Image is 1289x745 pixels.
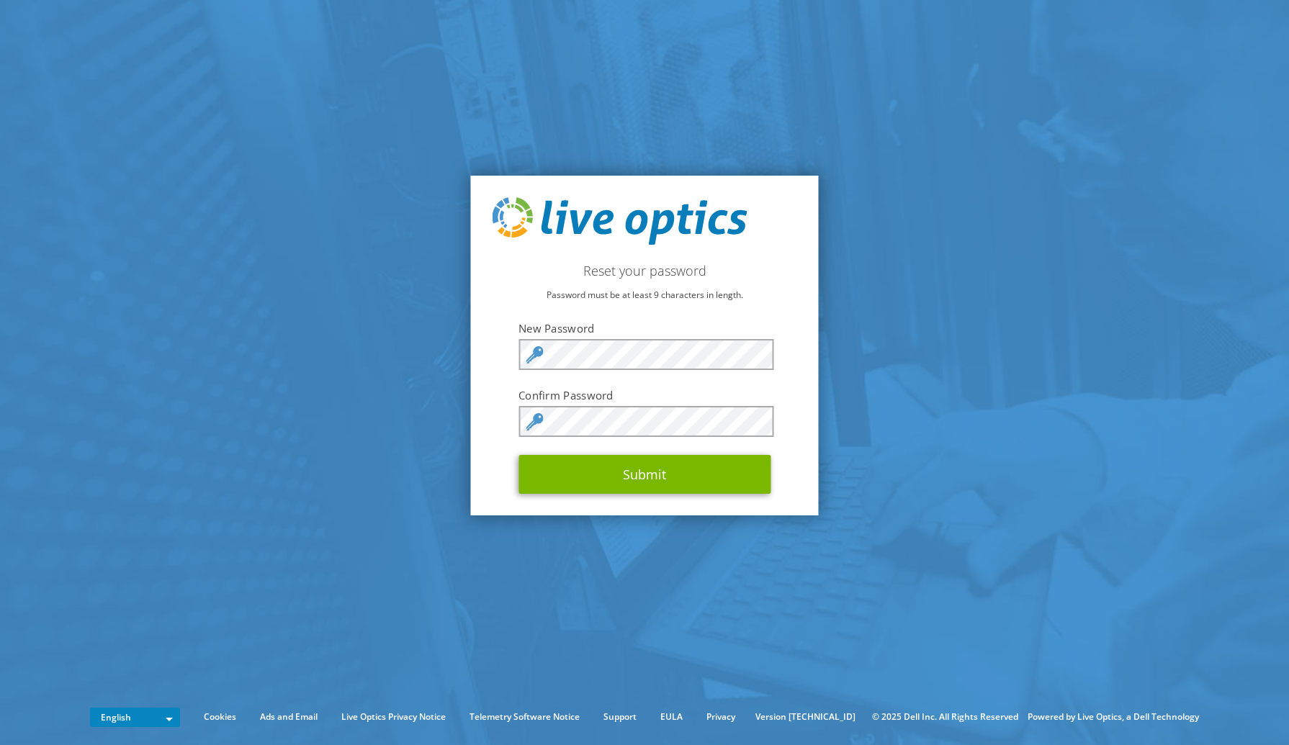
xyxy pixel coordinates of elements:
[493,197,747,245] img: live_optics_svg.svg
[518,321,771,335] label: New Password
[518,388,771,402] label: Confirm Password
[518,455,771,494] button: Submit
[493,263,797,279] h2: Reset your password
[865,709,1025,725] li: © 2025 Dell Inc. All Rights Reserved
[1028,709,1199,725] li: Powered by Live Optics, a Dell Technology
[593,709,647,725] a: Support
[748,709,863,725] li: Version [TECHNICAL_ID]
[249,709,328,725] a: Ads and Email
[331,709,457,725] a: Live Optics Privacy Notice
[650,709,693,725] a: EULA
[696,709,746,725] a: Privacy
[493,287,797,303] p: Password must be at least 9 characters in length.
[193,709,247,725] a: Cookies
[459,709,590,725] a: Telemetry Software Notice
